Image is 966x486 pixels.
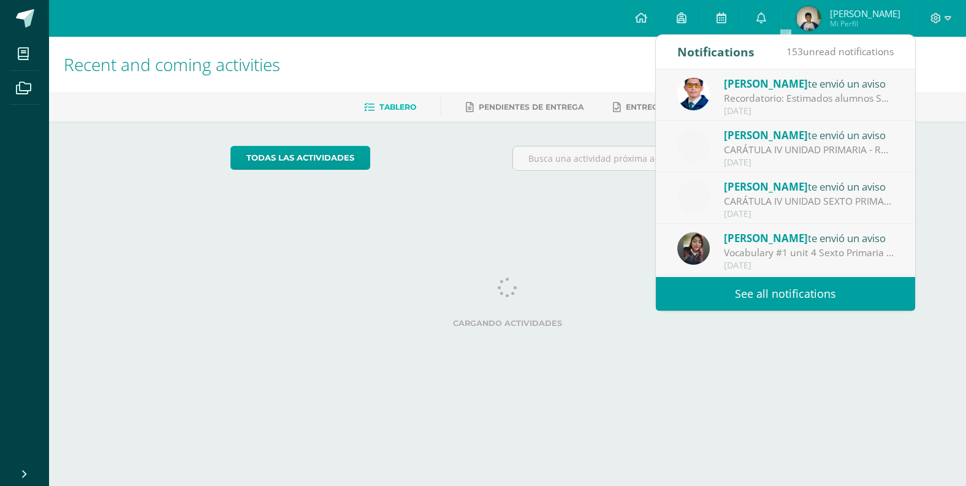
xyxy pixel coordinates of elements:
span: [PERSON_NAME] [724,180,808,194]
a: Entregadas [613,97,680,117]
span: Entregadas [626,102,680,112]
span: [PERSON_NAME] [724,128,808,142]
img: cae4b36d6049cd6b8500bd0f72497672.png [677,181,710,213]
div: [DATE] [724,158,894,168]
span: unread notifications [786,45,894,58]
img: cae4b36d6049cd6b8500bd0f72497672.png [677,129,710,162]
div: Notifications [677,35,755,69]
span: Tablero [379,102,416,112]
label: Cargando actividades [230,319,785,328]
img: e88e0bc9a64d7e921523335da4a45765.png [796,6,821,31]
span: [PERSON_NAME] [724,231,808,245]
span: [PERSON_NAME] [830,7,900,20]
img: f727c7009b8e908c37d274233f9e6ae1.png [677,232,710,265]
div: CARÁTULA IV UNIDAD SEXTO PRIMARIA - INFORMÁTICA: Buenas tardes es un gusto saludarles, esperando ... [724,194,894,208]
a: todas las Actividades [230,146,370,170]
div: Vocabulary #1 unit 4 Sexto Primaria A - B - C: Estimados Padres de Familia y Alumnos, gusto en sa... [724,246,894,260]
span: [PERSON_NAME] [724,77,808,91]
span: Recent and coming activities [64,53,280,76]
div: CARÁTULA IV UNIDAD PRIMARIA - ROBÓTICA: Buenas tardes es un gusto saludarles, esperando se encuen... [724,143,894,157]
div: Recordatorio: Estimados alumnos Se les recuerda que para mañana deben terminar las siguientes act... [724,91,894,105]
div: te envió un aviso [724,178,894,194]
span: Pendientes de entrega [479,102,584,112]
span: Mi Perfil [830,18,900,29]
a: Pendientes de entrega [466,97,584,117]
span: 153 [786,45,803,58]
div: [DATE] [724,209,894,219]
div: te envió un aviso [724,127,894,143]
div: [DATE] [724,260,894,271]
img: 059ccfba660c78d33e1d6e9d5a6a4bb6.png [677,78,710,110]
a: Tablero [364,97,416,117]
input: Busca una actividad próxima aquí... [513,146,785,170]
div: [DATE] [724,106,894,116]
div: te envió un aviso [724,230,894,246]
a: See all notifications [656,277,915,311]
div: te envió un aviso [724,75,894,91]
